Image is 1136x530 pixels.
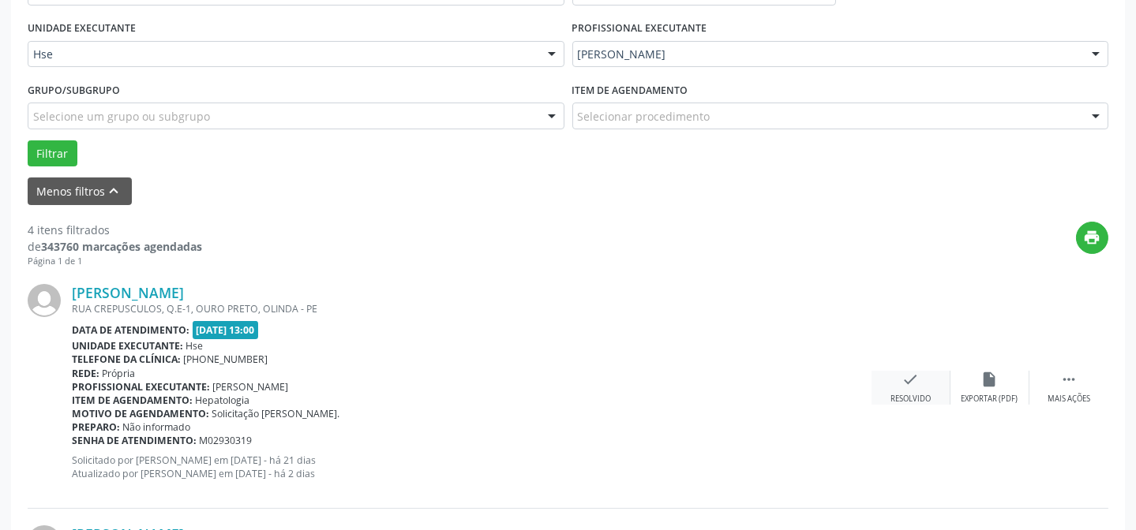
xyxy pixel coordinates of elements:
button: Menos filtroskeyboard_arrow_up [28,177,132,205]
p: Solicitado por [PERSON_NAME] em [DATE] - há 21 dias Atualizado por [PERSON_NAME] em [DATE] - há 2... [72,453,872,480]
i: print [1084,229,1101,246]
strong: 343760 marcações agendadas [41,239,202,254]
a: [PERSON_NAME] [72,284,184,301]
span: [PERSON_NAME] [213,380,289,394]
b: Unidade executante: [72,339,183,353]
span: Não informado [123,420,191,434]
span: Hse [186,339,204,353]
img: img [28,284,61,317]
div: Página 1 de 1 [28,255,202,268]
button: Filtrar [28,140,77,167]
span: M02930319 [200,434,253,447]
b: Rede: [72,367,99,380]
span: Selecionar procedimento [578,108,710,125]
div: 4 itens filtrados [28,222,202,238]
div: Mais ações [1048,394,1090,405]
span: Hepatologia [196,394,250,407]
span: Hse [33,47,532,62]
span: Própria [103,367,136,380]
label: PROFISSIONAL EXECUTANTE [572,17,707,41]
span: [DATE] 13:00 [193,321,259,339]
b: Item de agendamento: [72,394,193,407]
label: Item de agendamento [572,78,688,103]
b: Data de atendimento: [72,323,189,337]
button: print [1076,222,1108,254]
span: [PHONE_NUMBER] [184,353,268,366]
div: Exportar (PDF) [962,394,1018,405]
span: Selecione um grupo ou subgrupo [33,108,210,125]
i: check [902,371,920,388]
b: Telefone da clínica: [72,353,181,366]
span: [PERSON_NAME] [578,47,1077,62]
span: Solicitação [PERSON_NAME]. [212,407,340,420]
b: Motivo de agendamento: [72,407,209,420]
div: RUA CREPUSCULOS, Q.E-1, OURO PRETO, OLINDA - PE [72,302,872,315]
div: de [28,238,202,255]
b: Profissional executante: [72,380,210,394]
div: Resolvido [890,394,931,405]
i: keyboard_arrow_up [106,182,123,200]
label: UNIDADE EXECUTANTE [28,17,136,41]
label: Grupo/Subgrupo [28,78,120,103]
b: Senha de atendimento: [72,434,197,447]
i: insert_drive_file [981,371,999,388]
i:  [1060,371,1078,388]
b: Preparo: [72,420,120,434]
